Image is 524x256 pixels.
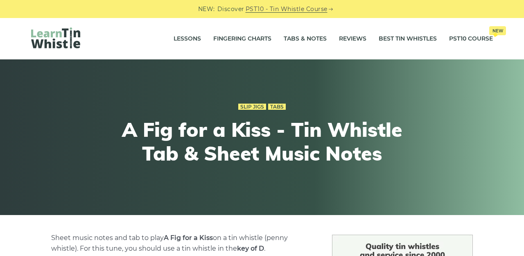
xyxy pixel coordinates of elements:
img: LearnTinWhistle.com [31,27,80,48]
span: New [489,26,506,35]
a: Lessons [174,29,201,49]
a: Fingering Charts [213,29,271,49]
strong: A Fig for a Kiss [164,234,213,242]
strong: key of D [237,245,264,252]
h1: A Fig for a Kiss - Tin Whistle Tab & Sheet Music Notes [111,118,413,165]
a: Tabs [268,104,286,110]
a: Tabs & Notes [284,29,327,49]
a: PST10 CourseNew [449,29,493,49]
a: Reviews [339,29,366,49]
p: Sheet music notes and tab to play on a tin whistle (penny whistle). For this tune, you should use... [51,233,312,254]
a: Slip Jigs [238,104,266,110]
a: Best Tin Whistles [379,29,437,49]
